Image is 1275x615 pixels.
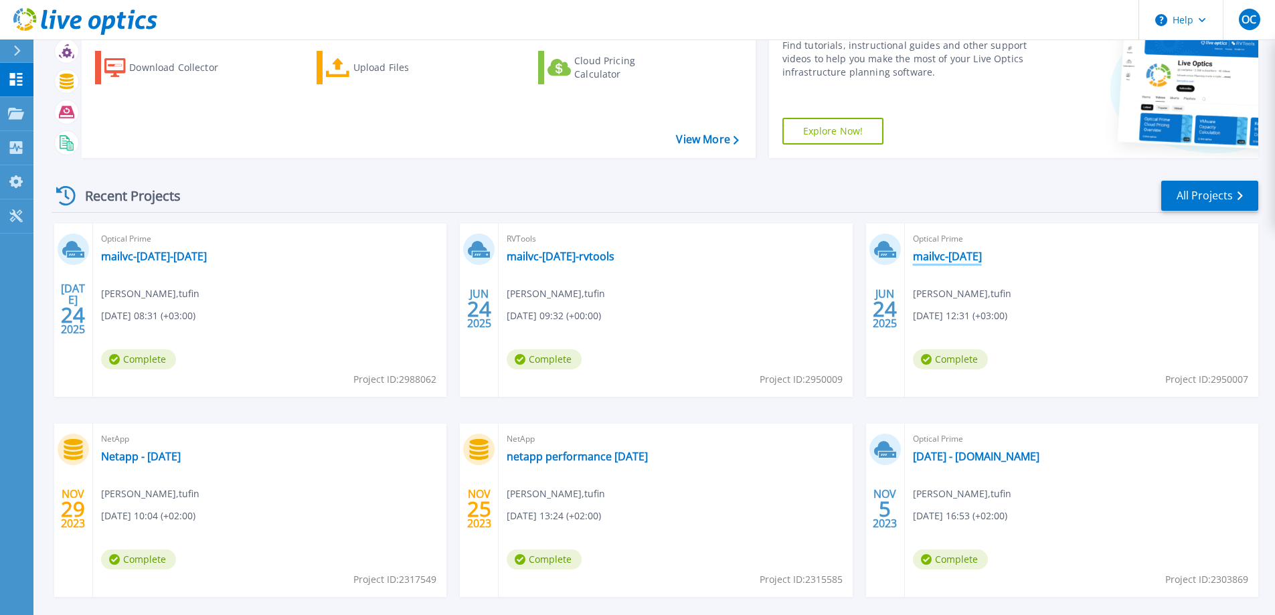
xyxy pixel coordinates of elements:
[101,309,195,323] span: [DATE] 08:31 (+03:00)
[913,450,1039,463] a: [DATE] - [DOMAIN_NAME]
[760,372,843,387] span: Project ID: 2950009
[507,286,605,301] span: [PERSON_NAME] , tufin
[467,503,491,515] span: 25
[466,284,492,333] div: JUN 2025
[913,309,1007,323] span: [DATE] 12:31 (+03:00)
[101,487,199,501] span: [PERSON_NAME] , tufin
[61,309,85,321] span: 24
[507,309,601,323] span: [DATE] 09:32 (+00:00)
[782,118,884,145] a: Explore Now!
[913,232,1250,246] span: Optical Prime
[101,432,438,446] span: NetApp
[101,509,195,523] span: [DATE] 10:04 (+02:00)
[101,286,199,301] span: [PERSON_NAME] , tufin
[507,432,844,446] span: NetApp
[129,54,236,81] div: Download Collector
[574,54,681,81] div: Cloud Pricing Calculator
[879,503,891,515] span: 5
[507,250,614,263] a: mailvc-[DATE]-rvtools
[782,39,1032,79] div: Find tutorials, instructional guides and other support videos to help you make the most of your L...
[1242,14,1256,25] span: OC
[1165,572,1248,587] span: Project ID: 2303869
[60,485,86,533] div: NOV 2023
[60,284,86,333] div: [DATE] 2025
[507,487,605,501] span: [PERSON_NAME] , tufin
[507,349,582,369] span: Complete
[101,250,207,263] a: mailvc-[DATE]-[DATE]
[507,450,648,463] a: netapp performance [DATE]
[353,54,460,81] div: Upload Files
[101,232,438,246] span: Optical Prime
[353,572,436,587] span: Project ID: 2317549
[101,349,176,369] span: Complete
[913,250,982,263] a: mailvc-[DATE]
[101,450,181,463] a: Netapp - [DATE]
[676,133,738,146] a: View More
[873,303,897,315] span: 24
[61,503,85,515] span: 29
[913,509,1007,523] span: [DATE] 16:53 (+02:00)
[913,487,1011,501] span: [PERSON_NAME] , tufin
[913,432,1250,446] span: Optical Prime
[466,485,492,533] div: NOV 2023
[1165,372,1248,387] span: Project ID: 2950007
[538,51,687,84] a: Cloud Pricing Calculator
[467,303,491,315] span: 24
[52,179,199,212] div: Recent Projects
[913,286,1011,301] span: [PERSON_NAME] , tufin
[353,372,436,387] span: Project ID: 2988062
[507,509,601,523] span: [DATE] 13:24 (+02:00)
[913,549,988,569] span: Complete
[95,51,244,84] a: Download Collector
[872,284,898,333] div: JUN 2025
[317,51,466,84] a: Upload Files
[101,549,176,569] span: Complete
[913,349,988,369] span: Complete
[507,232,844,246] span: RVTools
[1161,181,1258,211] a: All Projects
[872,485,898,533] div: NOV 2023
[760,572,843,587] span: Project ID: 2315585
[507,549,582,569] span: Complete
